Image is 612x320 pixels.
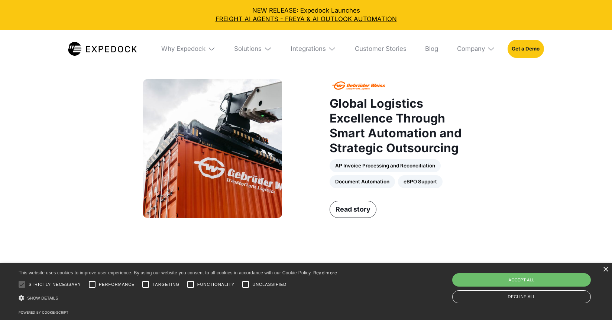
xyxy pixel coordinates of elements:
div: Integrations [291,45,326,53]
span: Targeting [152,281,179,288]
span: Show details [27,296,58,300]
div: Decline all [452,290,591,303]
iframe: Chat Widget [488,240,612,320]
div: Accept all [452,273,591,287]
span: Functionality [197,281,234,288]
a: Blog [419,30,444,68]
a: Read story [330,201,376,218]
div: Integrations [284,30,342,68]
span: Strictly necessary [29,281,81,288]
a: FREIGHT AI AGENTS - FREYA & AI OUTLOOK AUTOMATION [6,15,606,24]
div: NEW RELEASE: Expedock Launches [6,6,606,24]
span: Unclassified [252,281,286,288]
div: Why Expedock [155,30,222,68]
a: Get a Demo [508,40,544,58]
div: Company [457,45,485,53]
a: Powered by cookie-script [19,310,68,314]
div: Show details [19,293,337,304]
span: Performance [99,281,135,288]
a: Customer Stories [349,30,413,68]
a: Read more [313,270,337,275]
div: Company [451,30,501,68]
span: This website uses cookies to improve user experience. By using our website you consent to all coo... [19,270,312,275]
div: Why Expedock [161,45,205,53]
strong: Global Logistics Excellence Through Smart Automation and Strategic Outsourcing [330,96,462,155]
div: Solutions [234,45,262,53]
div: Solutions [228,30,278,68]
